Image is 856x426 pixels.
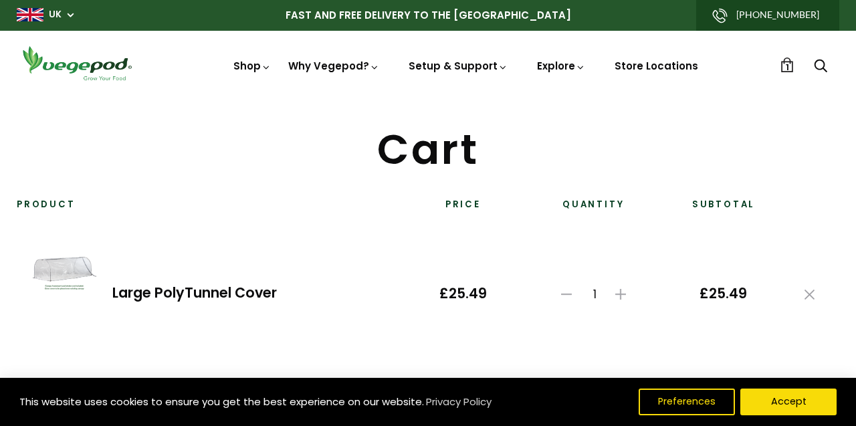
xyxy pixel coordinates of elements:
th: Price [407,198,519,221]
a: Large PolyTunnel Cover [112,283,277,302]
img: Vegepod [17,44,137,82]
button: Preferences [639,389,735,415]
span: £25.49 [423,286,503,302]
span: This website uses cookies to ensure you get the best experience on our website. [19,395,424,409]
th: Product [17,198,407,221]
a: Search [814,60,827,74]
a: Shop [233,59,271,73]
a: UK [49,8,62,21]
img: Large PolyTunnel Cover [33,257,96,290]
th: Subtotal [667,198,780,221]
a: Why Vegepod? [288,59,379,73]
h1: Cart [17,129,839,171]
img: gb_large.png [17,8,43,21]
span: 1 [579,288,611,301]
a: 1 [780,58,794,72]
a: Privacy Policy (opens in a new tab) [424,390,494,414]
a: Setup & Support [409,59,508,73]
a: Store Locations [615,59,698,73]
span: £25.49 [683,286,764,302]
span: 1 [786,61,789,74]
button: Accept [740,389,837,415]
th: Quantity [519,198,667,221]
a: Explore [537,59,585,73]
